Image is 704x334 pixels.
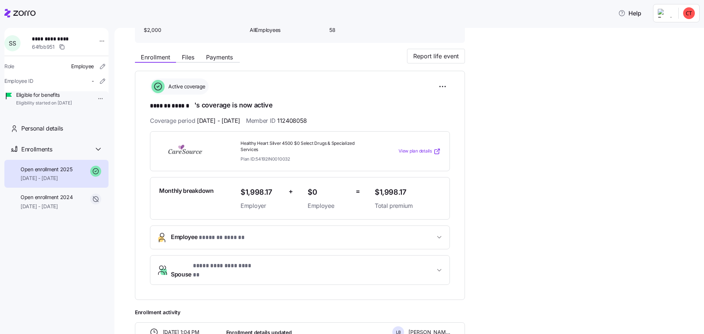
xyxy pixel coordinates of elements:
[197,116,240,125] span: [DATE] - [DATE]
[171,232,246,242] span: Employee
[618,9,641,18] span: Help
[246,116,307,125] span: Member ID
[375,186,441,198] span: $1,998.17
[4,63,14,70] span: Role
[21,124,63,133] span: Personal details
[21,145,52,154] span: Enrollments
[250,26,323,34] span: AllEmployees
[683,7,695,19] img: d39c48567e4724277dc167f4fdb014a5
[277,116,307,125] span: 112408058
[21,175,72,182] span: [DATE] - [DATE]
[16,91,72,99] span: Eligible for benefits
[375,201,441,210] span: Total premium
[182,54,194,60] span: Files
[308,201,350,210] span: Employee
[71,63,94,70] span: Employee
[289,186,293,197] span: +
[150,116,240,125] span: Coverage period
[241,140,369,153] span: Healthy Heart Silver 4500 $0 Select Drugs & Specialized Services
[21,194,73,201] span: Open enrollment 2024
[407,49,465,63] button: Report life event
[144,26,244,34] span: $2,000
[171,261,256,279] span: Spouse
[356,186,360,197] span: =
[399,148,432,155] span: View plan details
[159,186,214,195] span: Monthly breakdown
[9,40,16,46] span: S S
[308,186,350,198] span: $0
[21,203,73,210] span: [DATE] - [DATE]
[135,309,465,316] span: Enrollment activity
[32,43,55,51] span: 64fbb951
[612,6,647,21] button: Help
[4,77,33,85] span: Employee ID
[399,148,441,155] a: View plan details
[159,143,212,160] img: CareSource
[241,156,290,162] span: Plan ID: 54192IN0010032
[329,26,403,34] span: 58
[166,83,205,90] span: Active coverage
[241,201,283,210] span: Employer
[21,166,72,173] span: Open enrollment 2025
[150,100,450,111] h1: 's coverage is now active
[241,186,283,198] span: $1,998.17
[141,54,170,60] span: Enrollment
[16,100,72,106] span: Eligibility started on [DATE]
[92,77,94,85] span: -
[658,9,672,18] img: Employer logo
[206,54,233,60] span: Payments
[413,52,459,60] span: Report life event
